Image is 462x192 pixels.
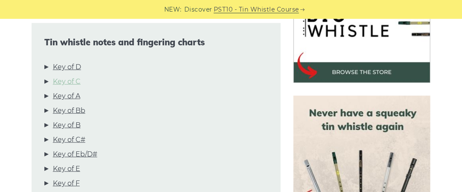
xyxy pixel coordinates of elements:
a: Key of D [53,62,81,73]
span: NEW: [164,5,182,15]
a: Key of Eb/D# [53,149,97,160]
a: Key of C [53,76,81,87]
a: PST10 - Tin Whistle Course [214,5,299,15]
a: Key of A [53,91,80,102]
span: Tin whistle notes and fingering charts [44,37,268,47]
a: Key of B [53,120,81,131]
span: Discover [184,5,212,15]
a: Key of F [53,178,80,189]
a: Key of Bb [53,105,85,116]
a: Key of C# [53,134,85,145]
a: Key of E [53,163,80,174]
